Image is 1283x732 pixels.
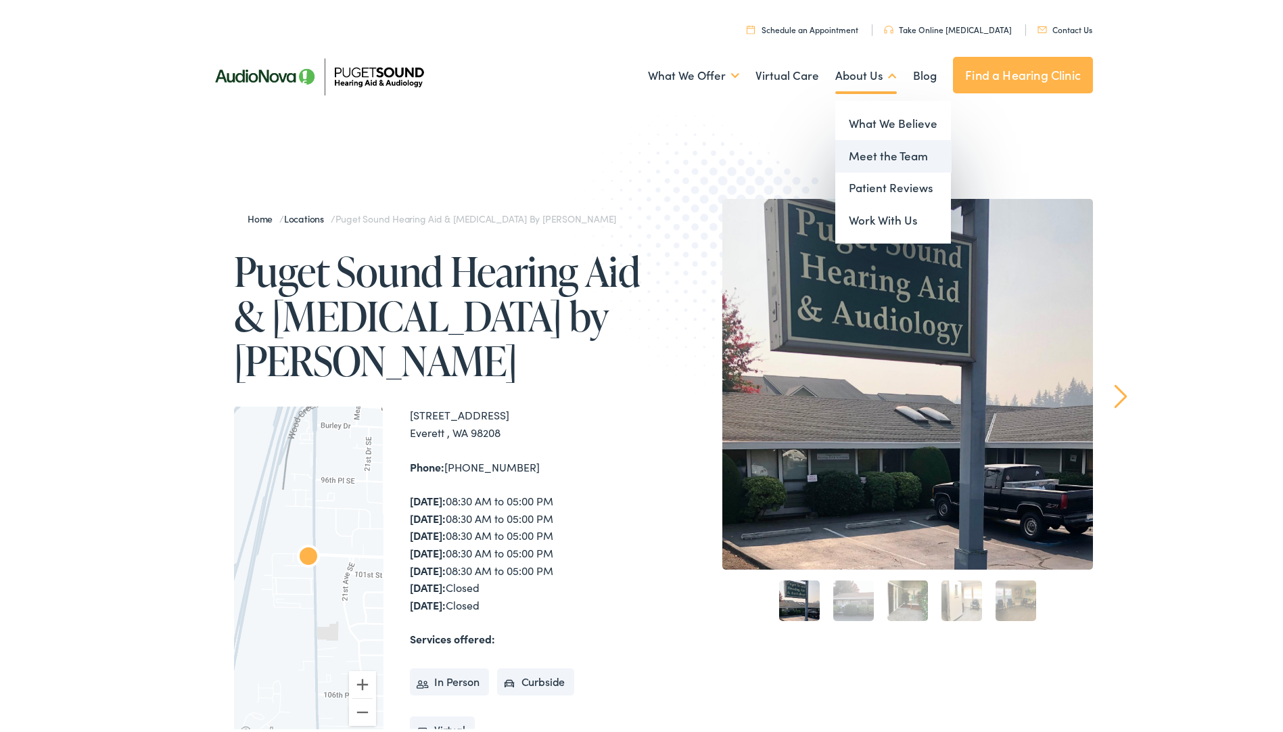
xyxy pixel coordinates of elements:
[835,202,951,234] a: Work With Us
[1115,382,1127,406] a: Next
[747,22,755,31] img: utility icon
[887,578,928,618] a: 3
[410,666,489,693] li: In Person
[410,456,647,474] div: [PHONE_NUMBER]
[1037,21,1092,32] a: Contact Us
[835,105,951,137] a: What We Believe
[747,21,858,32] a: Schedule an Appointment
[835,137,951,170] a: Meet the Team
[410,560,446,575] strong: [DATE]:
[410,525,446,540] strong: [DATE]:
[410,457,444,472] strong: Phone:
[410,628,495,643] strong: Services offered:
[835,48,897,98] a: About Us
[410,577,446,592] strong: [DATE]:
[833,578,874,618] a: 2
[913,48,937,98] a: Blog
[410,543,446,557] strong: [DATE]:
[410,595,446,610] strong: [DATE]:
[349,696,376,723] button: Zoom out
[287,534,330,577] div: Puget Sound Hearing Aid &#038; Audiology by AudioNova
[284,209,331,223] a: Locations
[410,490,446,505] strong: [DATE]:
[248,209,279,223] a: Home
[335,209,616,223] span: Puget Sound Hearing Aid & [MEDICAL_DATA] by [PERSON_NAME]
[410,508,446,523] strong: [DATE]:
[835,169,951,202] a: Patient Reviews
[779,578,820,618] a: 1
[953,54,1093,91] a: Find a Hearing Clinic
[349,668,376,695] button: Zoom in
[996,578,1036,618] a: 5
[410,490,647,611] div: 08:30 AM to 05:00 PM 08:30 AM to 05:00 PM 08:30 AM to 05:00 PM 08:30 AM to 05:00 PM 08:30 AM to 0...
[497,666,575,693] li: Curbside
[648,48,739,98] a: What We Offer
[755,48,819,98] a: Virtual Care
[1037,24,1047,30] img: utility icon
[884,23,893,31] img: utility icon
[234,246,647,380] h1: Puget Sound Hearing Aid & [MEDICAL_DATA] by [PERSON_NAME]
[410,404,647,438] div: [STREET_ADDRESS] Everett , WA 98208
[248,209,616,223] span: / /
[941,578,982,618] a: 4
[884,21,1012,32] a: Take Online [MEDICAL_DATA]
